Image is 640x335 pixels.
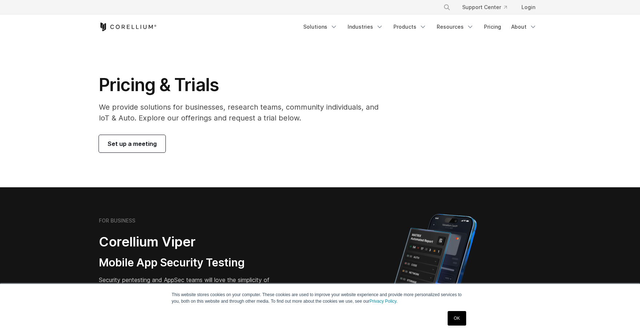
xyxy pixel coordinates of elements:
a: About [507,20,541,33]
a: Support Center [456,1,513,14]
h1: Pricing & Trials [99,74,389,96]
a: Products [389,20,431,33]
p: Security pentesting and AppSec teams will love the simplicity of automated report generation comb... [99,275,285,302]
a: Pricing [480,20,505,33]
a: Industries [343,20,388,33]
p: We provide solutions for businesses, research teams, community individuals, and IoT & Auto. Explo... [99,102,389,123]
h6: FOR BUSINESS [99,217,135,224]
div: Navigation Menu [435,1,541,14]
a: Set up a meeting [99,135,165,152]
a: Resources [432,20,478,33]
a: Solutions [299,20,342,33]
a: OK [448,311,466,326]
a: Corellium Home [99,23,157,31]
button: Search [440,1,453,14]
span: Set up a meeting [108,139,157,148]
a: Privacy Policy. [369,299,397,304]
h3: Mobile App Security Testing [99,256,285,270]
a: Login [516,1,541,14]
p: This website stores cookies on your computer. These cookies are used to improve your website expe... [172,291,468,305]
div: Navigation Menu [299,20,541,33]
h2: Corellium Viper [99,234,285,250]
